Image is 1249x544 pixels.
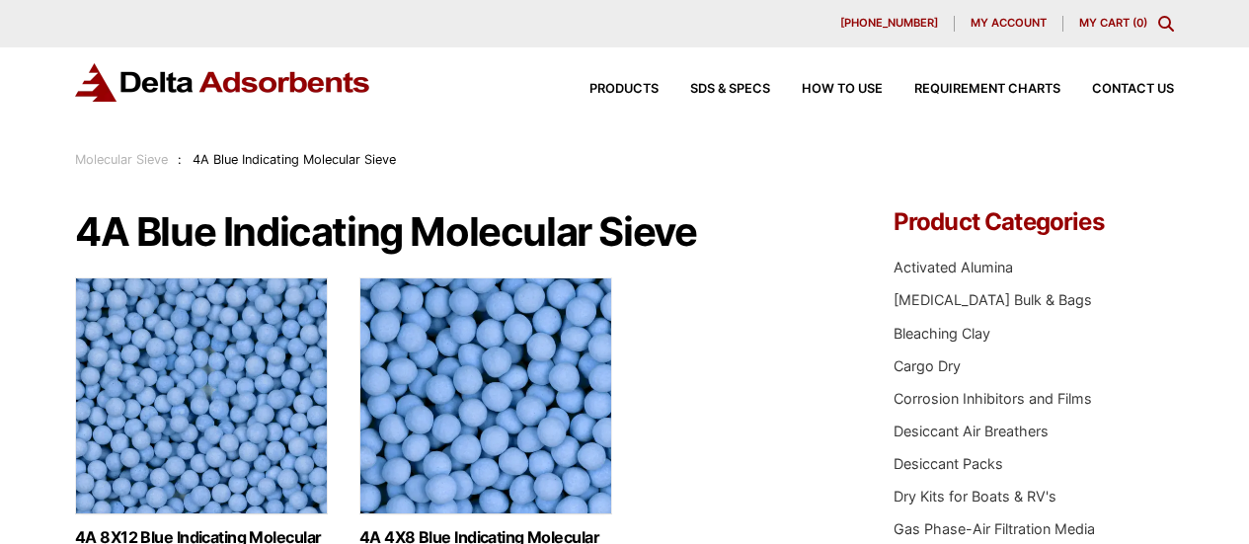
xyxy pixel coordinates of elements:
a: My account [955,16,1063,32]
span: Requirement Charts [914,83,1060,96]
a: [PHONE_NUMBER] [824,16,955,32]
a: SDS & SPECS [659,83,770,96]
a: [MEDICAL_DATA] Bulk & Bags [894,291,1092,308]
span: 4A Blue Indicating Molecular Sieve [193,152,396,167]
span: Contact Us [1092,83,1174,96]
span: : [178,152,182,167]
a: Cargo Dry [894,357,961,374]
a: Molecular Sieve [75,152,168,167]
a: Corrosion Inhibitors and Films [894,390,1092,407]
a: Contact Us [1060,83,1174,96]
h4: Product Categories [894,210,1174,234]
h1: 4A Blue Indicating Molecular Sieve [75,210,839,254]
span: My account [971,18,1047,29]
span: 0 [1136,16,1143,30]
span: SDS & SPECS [690,83,770,96]
a: Requirement Charts [883,83,1060,96]
a: Bleaching Clay [894,325,990,342]
a: My Cart (0) [1079,16,1147,30]
a: How to Use [770,83,883,96]
span: How to Use [802,83,883,96]
span: [PHONE_NUMBER] [840,18,938,29]
a: Activated Alumina [894,259,1013,275]
img: Delta Adsorbents [75,63,371,102]
a: Desiccant Air Breathers [894,423,1049,439]
a: Desiccant Packs [894,455,1003,472]
span: Products [589,83,659,96]
div: Toggle Modal Content [1158,16,1174,32]
a: Products [558,83,659,96]
a: Dry Kits for Boats & RV's [894,488,1056,505]
a: Gas Phase-Air Filtration Media [894,520,1095,537]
